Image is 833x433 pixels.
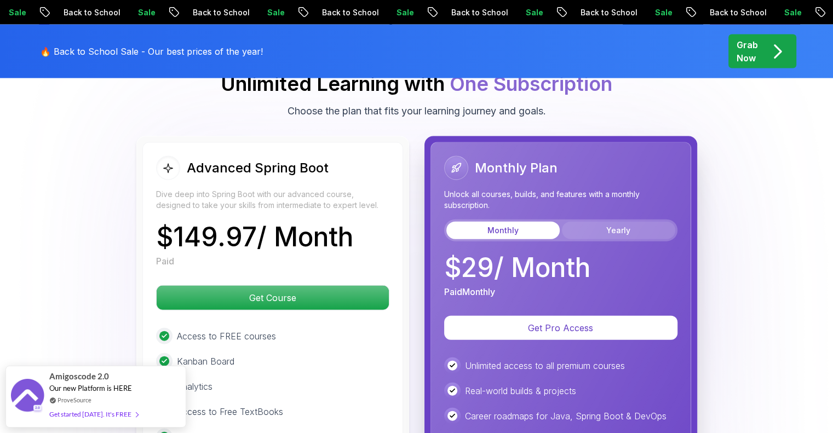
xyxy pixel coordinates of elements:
[156,224,353,250] p: $ 149.97 / Month
[444,189,677,211] p: Unlock all courses, builds, and features with a monthly subscription.
[50,7,125,18] p: Back to School
[177,330,276,343] p: Access to FREE courses
[444,316,677,340] button: Get Pro Access
[58,395,91,405] a: ProveSource
[475,159,558,177] h2: Monthly Plan
[177,405,283,418] p: Access to Free TextBooks
[180,7,254,18] p: Back to School
[465,384,576,397] p: Real-world builds & projects
[254,7,289,18] p: Sale
[465,409,667,423] p: Career roadmaps for Java, Spring Boot & DevOps
[642,7,677,18] p: Sale
[446,222,560,239] button: Monthly
[737,38,758,65] p: Grab Now
[156,255,174,268] p: Paid
[125,7,160,18] p: Sale
[156,189,389,211] p: Dive deep into Spring Boot with our advanced course, designed to take your skills from intermedia...
[444,285,495,298] p: Paid Monthly
[221,73,612,95] h2: Unlimited Learning with
[177,355,234,368] p: Kanban Board
[157,286,389,310] p: Get Course
[49,384,132,392] span: Our new Platform is HERE
[444,255,590,281] p: $ 29 / Month
[513,7,548,18] p: Sale
[40,45,263,58] p: 🔥 Back to School Sale - Our best prices of the year!
[177,380,212,393] p: Analytics
[49,408,138,420] div: Get started [DATE]. It's FREE
[11,379,44,414] img: provesource social proof notification image
[438,7,513,18] p: Back to School
[567,7,642,18] p: Back to School
[444,322,677,333] a: Get Pro Access
[771,7,806,18] p: Sale
[49,370,109,383] span: Amigoscode 2.0
[288,103,546,119] p: Choose the plan that fits your learning journey and goals.
[465,359,625,372] p: Unlimited access to all premium courses
[697,7,771,18] p: Back to School
[383,7,418,18] p: Sale
[450,72,612,96] span: One Subscription
[187,159,329,177] h2: Advanced Spring Boot
[562,222,675,239] button: Yearly
[309,7,383,18] p: Back to School
[156,285,389,310] button: Get Course
[156,292,389,303] a: Get Course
